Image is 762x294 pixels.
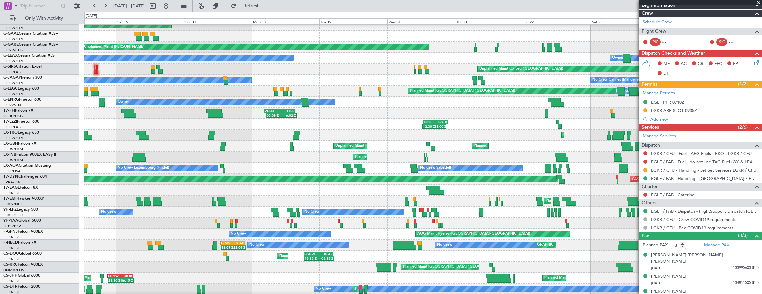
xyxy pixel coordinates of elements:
div: Unplanned Maint Oxford ([GEOGRAPHIC_DATA]) [479,64,563,74]
span: Others [642,199,656,207]
a: EGSS/STN [3,103,21,108]
a: G-SIRSCitation Excel [3,65,42,69]
span: F-GPNJ [3,230,18,234]
a: LELL/QSA [3,169,21,174]
a: 9H-LPZLegacy 500 [3,208,38,212]
div: Planned Maint [GEOGRAPHIC_DATA] ([GEOGRAPHIC_DATA]) [544,273,649,283]
div: 21:10 Z [108,278,121,282]
span: 9H-LPZ [3,208,17,212]
a: CS-JHHGlobal 6000 [3,274,40,278]
div: 05:09 Z [267,113,281,117]
span: T7-EAGL [3,186,20,190]
span: LX-AOA [3,164,19,168]
div: Sat 16 [116,18,184,24]
div: Planned Maint Nice ([GEOGRAPHIC_DATA]) [474,141,548,151]
a: CS-DTRFalcon 2000 [3,285,40,289]
div: 13:09 Z [221,245,233,249]
div: Mon 18 [252,18,319,24]
div: Planned Maint Geneva (Cointrin) [355,152,410,162]
a: CS-RRCFalcon 900LX [3,263,43,267]
div: [DATE] [86,13,97,19]
span: [DATE] [651,266,662,271]
span: Only With Activity [17,16,70,21]
a: LGKR / CFU - Crew COVID19 requirements [651,217,736,222]
div: LGKR ARR SLOT 0935Z [651,108,697,113]
span: AC [681,61,687,67]
a: EVRA/RIX [3,180,20,185]
div: No Crew [101,207,116,217]
a: LFPB/LBG [3,235,21,240]
span: CS-DOU [3,252,19,256]
div: No Crew Luxembourg (Findel) [118,163,169,173]
a: LGKR / CFU - Fuel - AEG Fuels - EKO - LGKR / CFU [651,151,752,156]
a: EGLF / FAB - Dispatch - FlightSupport Dispatch [GEOGRAPHIC_DATA] [651,208,759,214]
div: No Crew [231,229,246,239]
a: LX-AOACitation Mustang [3,164,51,168]
div: Sat 23 [591,18,658,24]
a: EGGW/LTN [3,37,23,42]
div: EGTK [435,120,447,124]
a: EDLW/DTM [3,147,23,152]
span: Permits [642,81,657,88]
a: G-LEAXCessna Citation XLS [3,54,55,58]
a: G-LEGCLegacy 600 [3,87,39,91]
span: CS-DTR [3,285,18,289]
div: AOG Maint Riga (Riga Intl) [632,174,677,184]
div: Sun 17 [184,18,252,24]
div: 12:30 Z [423,124,434,128]
span: CS-JHH [3,274,18,278]
span: LX-INB [3,153,16,157]
a: LX-GBHFalcon 7X [3,142,36,146]
span: T7-LZZI [3,120,17,124]
a: LFMN/NCE [3,202,23,207]
div: Planned Maint [GEOGRAPHIC_DATA] ([GEOGRAPHIC_DATA]) [279,251,384,261]
label: Planned PAX [643,242,668,249]
a: Manage Services [643,133,676,140]
a: LFPB/LBG [3,257,21,262]
span: Flight Crew [642,28,666,35]
a: G-JAGAPhenom 300 [3,76,42,80]
span: (1/2) [738,80,748,87]
a: EGGW/LTN [3,59,23,64]
a: EGGW/LTN [3,136,23,141]
div: EGGW [304,252,319,256]
span: [DATE] - [DATE] [113,3,145,9]
div: Add new [650,116,759,122]
div: VHHH [265,109,279,113]
a: T7-EMIHawker 900XP [3,197,44,201]
a: LFPB/LBG [3,279,21,284]
a: EGNR/CEG [3,48,23,53]
a: LFPB/LBG [3,246,21,251]
span: T7-FFI [3,109,15,113]
a: EGLF / FAB - Catering [651,192,695,198]
a: Manage Permits [643,90,675,97]
div: KLAX [319,252,333,256]
span: G-JAGA [3,76,19,80]
div: - - [662,39,677,45]
div: [PERSON_NAME] [PERSON_NAME] [PERSON_NAME] [651,252,759,265]
div: Unplanned Maint [GEOGRAPHIC_DATA] ([GEOGRAPHIC_DATA]) [335,141,445,151]
span: G-SIRS [3,65,16,69]
div: Owner [118,97,129,107]
div: Fri 22 [523,18,591,24]
span: LX-TRO [3,131,18,135]
a: LGKR / CFU - Handling - Jet Set Services LGKR / CFU [651,167,756,173]
span: Charter [642,183,658,191]
input: Trip Number [20,1,59,11]
a: G-GAALCessna Citation XLS+ [3,32,58,36]
a: LGKR / CFU - Pax COVID19 requirements [651,225,733,231]
span: G-ENRG [3,98,19,102]
span: FFC [714,61,722,67]
div: No Crew Sabadell [420,163,451,173]
div: Planned Maint [GEOGRAPHIC_DATA] ([GEOGRAPHIC_DATA]) [563,130,668,140]
span: LX-GBH [3,142,18,146]
div: Planned Maint Chester [546,196,584,206]
span: DP [663,70,669,77]
a: T7-LZZIPraetor 600 [3,120,39,124]
div: No Crew [437,240,452,250]
div: Unplanned Maint [PERSON_NAME] [84,42,144,52]
span: F-HECD [3,241,18,245]
a: CS-DOUGlobal 6500 [3,252,42,256]
div: - - [729,39,744,45]
a: T7-EAGLFalcon 8X [3,186,38,190]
